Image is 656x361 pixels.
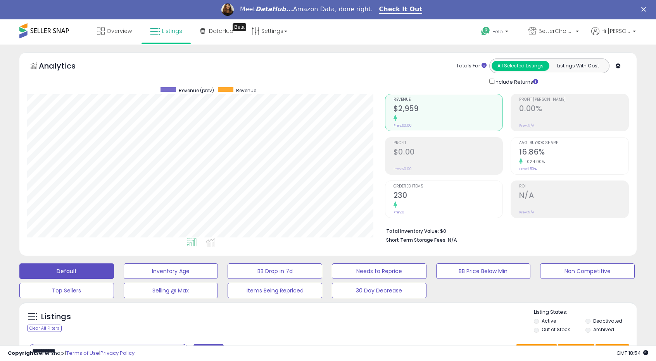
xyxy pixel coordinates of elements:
[41,311,71,322] h5: Listings
[593,318,622,324] label: Deactivated
[519,184,628,189] span: ROI
[233,23,246,31] div: Tooltip anchor
[144,19,188,43] a: Listings
[394,104,503,115] h2: $2,959
[124,283,218,298] button: Selling @ Max
[475,21,516,45] a: Help
[519,148,628,158] h2: 16.86%
[332,263,426,279] button: Needs to Reprice
[255,5,293,13] i: DataHub...
[193,344,224,358] button: Filters
[240,5,373,13] div: Meet Amazon Data, done right.
[549,61,607,71] button: Listings With Cost
[221,3,234,16] img: Profile image for Georgie
[39,60,91,73] h5: Analytics
[519,104,628,115] h2: 0.00%
[519,123,534,128] small: Prev: N/A
[228,263,322,279] button: BB Drop in 7d
[394,123,412,128] small: Prev: $0.00
[162,27,182,35] span: Listings
[534,309,636,316] p: Listing States:
[394,148,503,158] h2: $0.00
[519,210,534,215] small: Prev: N/A
[91,19,138,43] a: Overview
[523,19,585,45] a: BetterChoiceBestExperience
[107,27,132,35] span: Overview
[236,87,256,94] span: Revenue
[601,27,630,35] span: Hi [PERSON_NAME]
[519,141,628,145] span: Avg. Buybox Share
[179,87,214,94] span: Revenue (prev)
[394,98,503,102] span: Revenue
[596,344,629,357] button: Actions
[394,167,412,171] small: Prev: $0.00
[8,350,135,357] div: seller snap | |
[641,7,649,12] div: Close
[492,28,503,35] span: Help
[519,191,628,201] h2: N/A
[228,283,322,298] button: Items Being Repriced
[558,344,594,357] button: Columns
[519,98,628,102] span: Profit [PERSON_NAME]
[481,26,490,36] i: Get Help
[19,283,114,298] button: Top Sellers
[448,236,457,244] span: N/A
[8,349,36,357] strong: Copyright
[519,167,537,171] small: Prev: 1.50%
[379,5,423,14] a: Check It Out
[246,19,293,43] a: Settings
[540,263,635,279] button: Non Competitive
[19,263,114,279] button: Default
[27,325,62,332] div: Clear All Filters
[483,77,547,86] div: Include Returns
[542,318,556,324] label: Active
[523,159,545,165] small: 1024.00%
[386,226,623,235] li: $0
[436,263,531,279] button: BB Price Below Min
[593,326,614,333] label: Archived
[386,237,447,243] b: Short Term Storage Fees:
[195,19,239,43] a: DataHub
[539,27,573,35] span: BetterChoiceBestExperience
[542,326,570,333] label: Out of Stock
[386,228,439,234] b: Total Inventory Value:
[591,27,636,45] a: Hi [PERSON_NAME]
[394,141,503,145] span: Profit
[124,263,218,279] button: Inventory Age
[394,210,404,215] small: Prev: 0
[209,27,233,35] span: DataHub
[456,62,487,70] div: Totals For
[394,191,503,201] h2: 230
[332,283,426,298] button: 30 Day Decrease
[616,349,648,357] span: 2025-09-13 18:54 GMT
[492,61,549,71] button: All Selected Listings
[394,184,503,189] span: Ordered Items
[516,344,557,357] button: Save View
